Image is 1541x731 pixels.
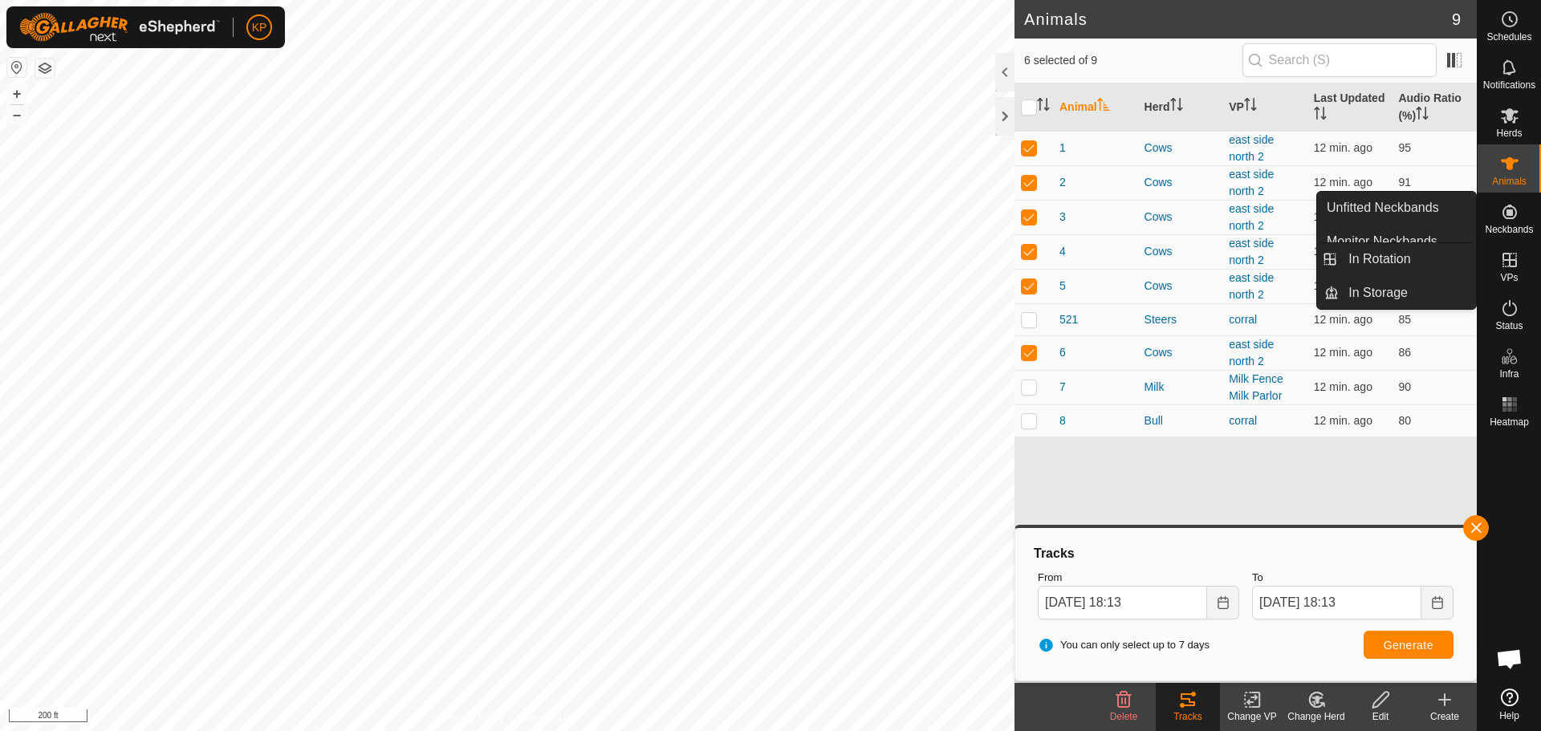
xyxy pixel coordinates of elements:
span: Sep 4, 2025, 6:01 PM [1314,141,1372,154]
span: 90 [1398,380,1411,393]
button: Map Layers [35,59,55,78]
span: 95 [1398,141,1411,154]
span: KP [252,19,267,36]
span: Herds [1496,128,1522,138]
p-sorticon: Activate to sort [1170,100,1183,113]
span: 9 [1452,7,1461,31]
button: Choose Date [1207,586,1239,619]
a: corral [1229,414,1257,427]
th: Herd [1138,83,1223,132]
a: corral [1229,313,1257,326]
a: east side north 2 [1229,237,1274,266]
span: Schedules [1486,32,1531,42]
div: Milk [1145,379,1217,396]
input: Search (S) [1242,43,1437,77]
div: Tracks [1031,544,1460,563]
span: 91 [1398,176,1411,189]
button: Choose Date [1421,586,1454,619]
span: Sep 4, 2025, 6:01 PM [1314,210,1372,223]
span: 4 [1059,243,1066,260]
span: 86 [1398,346,1411,359]
a: east side north 2 [1229,271,1274,301]
span: Unfitted Neckbands [1327,198,1439,217]
img: Gallagher Logo [19,13,220,42]
div: Cows [1145,140,1217,156]
span: Heatmap [1490,417,1529,427]
a: Help [1478,682,1541,727]
p-sorticon: Activate to sort [1097,100,1110,113]
span: Monitor Neckbands [1327,232,1437,251]
span: You can only select up to 7 days [1038,637,1210,653]
span: Sep 4, 2025, 6:01 PM [1314,346,1372,359]
span: 3 [1059,209,1066,225]
button: Generate [1364,631,1454,659]
span: 5 [1059,278,1066,294]
div: Steers [1145,311,1217,328]
p-sorticon: Activate to sort [1416,109,1429,122]
button: Reset Map [7,58,26,77]
div: Change VP [1220,709,1284,724]
span: 2 [1059,174,1066,191]
th: VP [1222,83,1307,132]
a: east side north 2 [1229,168,1274,197]
span: Generate [1384,639,1433,652]
div: Create [1413,709,1477,724]
label: From [1038,570,1239,586]
div: Edit [1348,709,1413,724]
label: To [1252,570,1454,586]
span: Help [1499,711,1519,721]
span: Status [1495,321,1523,331]
span: Delete [1110,711,1138,722]
div: Bull [1145,412,1217,429]
span: VPs [1500,273,1518,282]
span: Sep 4, 2025, 6:01 PM [1314,245,1372,258]
span: 521 [1059,311,1078,328]
a: In Storage [1339,277,1476,309]
span: Sep 4, 2025, 6:01 PM [1314,313,1372,326]
th: Last Updated [1307,83,1393,132]
a: east side north 2 [1229,338,1274,368]
div: Cows [1145,209,1217,225]
span: Sep 4, 2025, 6:01 PM [1314,380,1372,393]
h2: Animals [1024,10,1452,29]
a: east side north 2 [1229,202,1274,232]
a: Unfitted Neckbands [1317,192,1476,224]
span: Infra [1499,369,1519,379]
span: 8 [1059,412,1066,429]
th: Animal [1053,83,1138,132]
div: Cows [1145,243,1217,260]
span: In Rotation [1348,250,1410,269]
div: Tracks [1156,709,1220,724]
span: 80 [1398,414,1411,427]
div: Cows [1145,174,1217,191]
div: Cows [1145,344,1217,361]
span: 1 [1059,140,1066,156]
button: – [7,105,26,124]
a: Monitor Neckbands [1317,225,1476,258]
span: Animals [1492,177,1527,186]
span: 6 [1059,344,1066,361]
span: Sep 4, 2025, 6:01 PM [1314,279,1372,292]
li: In Storage [1317,277,1476,309]
button: + [7,84,26,104]
p-sorticon: Activate to sort [1244,100,1257,113]
a: Open chat [1486,635,1534,683]
p-sorticon: Activate to sort [1037,100,1050,113]
a: Milk Fence Milk Parlor [1229,372,1283,402]
th: Audio Ratio (%) [1392,83,1477,132]
p-sorticon: Activate to sort [1314,109,1327,122]
a: east side north 2 [1229,133,1274,163]
span: 85 [1398,313,1411,326]
span: Neckbands [1485,225,1533,234]
span: Sep 4, 2025, 6:01 PM [1314,414,1372,427]
a: In Rotation [1339,243,1476,275]
a: Privacy Policy [444,710,504,725]
div: Cows [1145,278,1217,294]
span: Sep 4, 2025, 6:01 PM [1314,176,1372,189]
li: In Rotation [1317,243,1476,275]
span: Notifications [1483,80,1535,90]
div: Change Herd [1284,709,1348,724]
span: 6 selected of 9 [1024,52,1242,69]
